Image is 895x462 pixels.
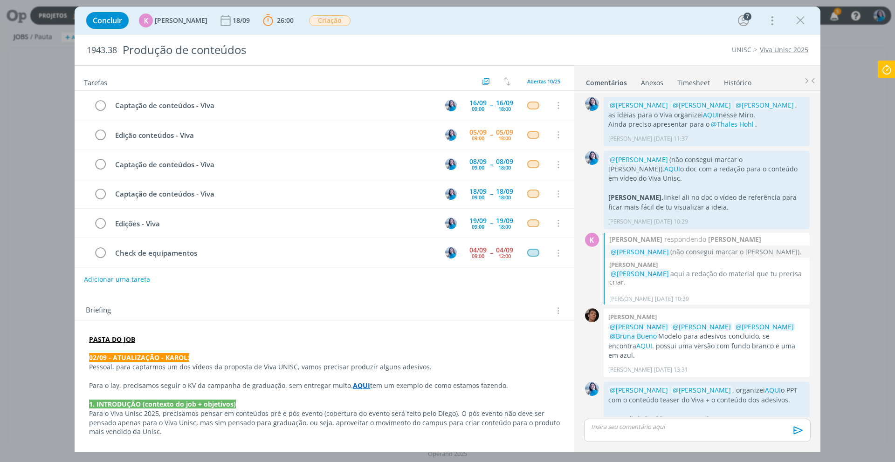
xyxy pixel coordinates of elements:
span: -- [490,220,493,226]
div: Produção de conteúdos [119,39,504,61]
button: 26:00 [261,13,296,28]
div: Captação de conteúdos - Viva [111,159,436,170]
span: [DATE] 10:29 [654,217,688,226]
div: 18:00 [498,224,511,229]
img: E [445,129,457,141]
div: 16/09 [469,100,487,106]
span: @Thales Hohl [711,120,754,129]
p: Ainda preciso apresentar para o . [608,120,805,129]
img: arrow-down-up.svg [504,77,510,86]
strong: [PERSON_NAME], [608,193,663,202]
div: 09:00 [472,224,484,229]
div: 18/09 [469,188,487,195]
span: Criação [309,15,351,26]
button: E [444,128,458,142]
a: AQUI [353,381,370,390]
img: E [445,158,457,170]
span: @[PERSON_NAME] [736,322,794,331]
div: Anexos [641,78,663,88]
span: @[PERSON_NAME] [610,322,668,331]
a: AQUI [636,341,652,350]
p: (não consegui marcar o [PERSON_NAME]), [609,247,805,257]
p: linkei ali no doc o vídeo de referência para ficar mais fácil de tu visualizar a ideia. [608,193,805,212]
div: Captação de conteúdos - Viva [111,100,436,111]
button: Concluir [86,12,129,29]
img: E [445,188,457,200]
div: 04/09 [496,247,513,253]
p: , as ideias para o Viva organizei nesse Miro. [608,101,805,120]
p: Modelo para adesivos concluido, se encontra . possui uma versão com fundo branco e uma em azul. [608,322,805,360]
div: 12:00 [498,253,511,258]
span: @[PERSON_NAME] [611,269,669,278]
strong: 02/09 - ATUALIZAÇÃO - KAROL: [89,353,189,362]
b: [PERSON_NAME] [608,313,657,321]
div: K [585,233,599,247]
p: [PERSON_NAME] [608,366,652,374]
span: [DATE] 10:39 [655,295,689,303]
p: Para o Viva Unisc 2025, precisamos pensar em conteúdos pré e pós evento (cobertura do evento será... [89,409,560,437]
a: UNISC [732,45,751,54]
div: 18:00 [498,165,511,170]
div: dialog [75,7,820,452]
div: 09:00 [472,253,484,258]
div: 09:00 [472,106,484,111]
a: Viva Unisc 2025 [760,45,808,54]
div: 08/09 [469,158,487,165]
div: 19/09 [496,217,513,224]
div: 18:00 [498,195,511,200]
div: 05/09 [469,129,487,136]
img: E [445,217,457,229]
div: 16/09 [496,100,513,106]
button: Adicionar uma tarefa [83,271,151,288]
img: E [445,247,457,258]
a: Comentários [585,74,627,88]
button: E [444,246,458,260]
button: 7 [736,13,751,28]
p: , organizei o PPT com o conteúdo teaser do Viva + o conteúdo dos adesivos. [608,386,805,405]
a: AQUI [664,164,680,173]
p: Para o lay, precisamos seguir o KV da campanha de graduação, sem entregar muito. tem um exemplo d... [89,381,560,390]
div: 18:00 [498,136,511,141]
strong: [PERSON_NAME] [609,234,662,244]
b: [PERSON_NAME] [609,260,658,269]
img: E [585,382,599,396]
div: 08/09 [496,158,513,165]
div: 09:00 [472,195,484,200]
div: Edição conteúdos - Viva [111,129,436,141]
a: PASTA DO JOB [89,335,135,344]
p: [PERSON_NAME] [608,135,652,143]
a: Histórico [723,74,752,88]
p: [PERSON_NAME] [609,295,653,303]
strong: [PERSON_NAME] [708,234,761,244]
span: @[PERSON_NAME] [673,322,731,331]
img: P [585,308,599,322]
span: [PERSON_NAME] [155,17,207,24]
div: 7 [744,13,751,20]
span: respondendo [662,234,708,244]
div: 18/09 [233,17,252,24]
span: @[PERSON_NAME] [610,101,668,109]
span: Concluir [93,17,122,24]
div: 04/09 [469,247,487,253]
div: 19/09 [469,217,487,224]
span: [DATE] 13:31 [654,366,688,374]
button: Criação [309,15,351,27]
button: E [444,216,458,230]
p: (não consegui marcar o [PERSON_NAME]), o doc com a redação para o conteúdo em vídeo do Viva Unisc. [608,155,805,183]
a: AQUI [608,414,624,423]
button: E [444,187,458,201]
a: Timesheet [677,74,710,88]
button: E [444,98,458,112]
span: 1943.38 [87,45,117,55]
div: 09:00 [472,165,484,170]
span: Abertas 10/25 [527,78,560,85]
span: -- [490,102,493,109]
p: Pessoal, para captarmos um dos vídeos da proposta de Viva UNISC, vamos precisar produzir alguns a... [89,362,560,372]
span: Tarefas [84,76,107,87]
div: 18:00 [498,106,511,111]
p: o link do vídeo em separado. [608,414,805,424]
span: [DATE] 11:37 [654,135,688,143]
button: K[PERSON_NAME] [139,14,207,27]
